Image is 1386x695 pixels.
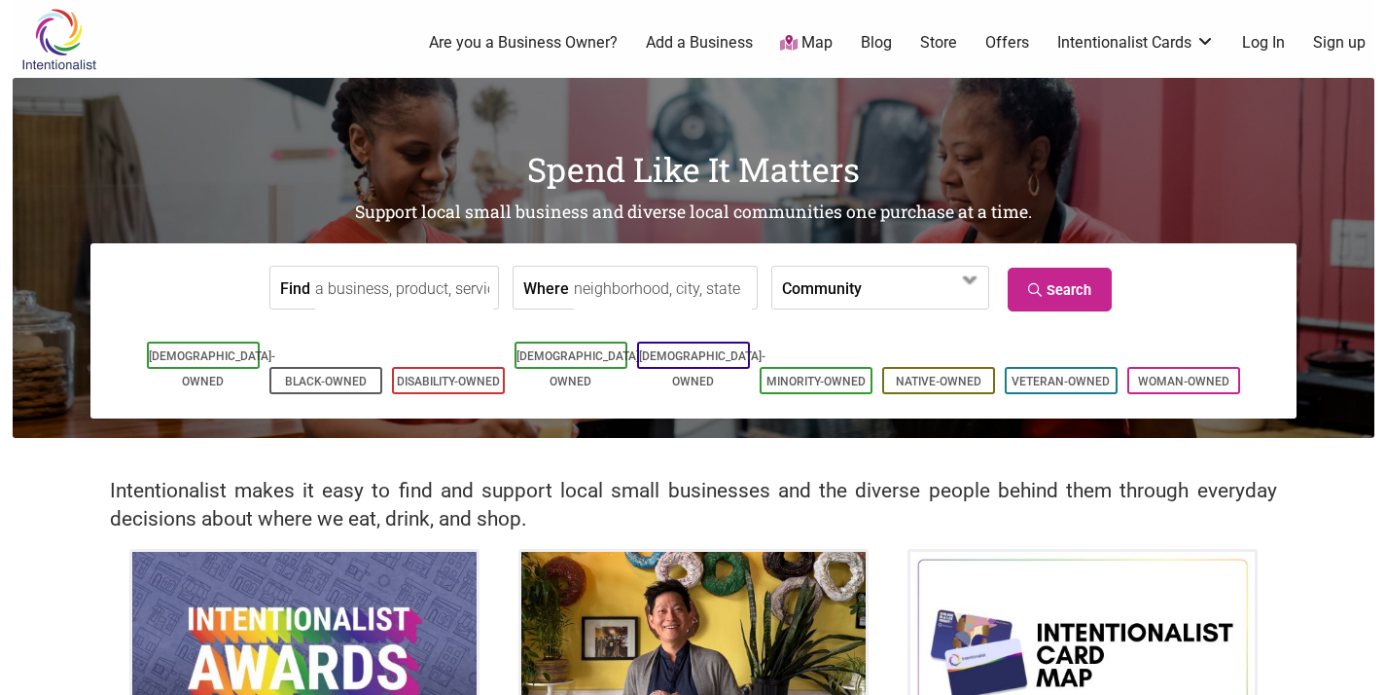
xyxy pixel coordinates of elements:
[1242,32,1285,54] a: Log In
[516,349,643,388] a: [DEMOGRAPHIC_DATA]-Owned
[429,32,618,54] a: Are you a Business Owner?
[13,8,105,71] img: Intentionalist
[896,375,981,388] a: Native-Owned
[780,32,833,55] a: Map
[1313,32,1366,54] a: Sign up
[285,375,367,388] a: Black-Owned
[1012,375,1110,388] a: Veteran-Owned
[315,267,493,311] input: a business, product, service
[13,201,1374,225] h2: Support local small business and diverse local communities one purchase at a time.
[397,375,500,388] a: Disability-Owned
[861,32,892,54] a: Blog
[1008,268,1112,311] a: Search
[110,477,1277,533] h2: Intentionalist makes it easy to find and support local small businesses and the diverse people be...
[1138,375,1229,388] a: Woman-Owned
[280,267,310,309] label: Find
[149,349,275,388] a: [DEMOGRAPHIC_DATA]-Owned
[782,267,862,309] label: Community
[574,267,752,311] input: neighborhood, city, state
[639,349,765,388] a: [DEMOGRAPHIC_DATA]-Owned
[766,375,866,388] a: Minority-Owned
[523,267,569,309] label: Where
[1057,32,1215,54] a: Intentionalist Cards
[985,32,1029,54] a: Offers
[646,32,753,54] a: Add a Business
[920,32,957,54] a: Store
[13,146,1374,193] h1: Spend Like It Matters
